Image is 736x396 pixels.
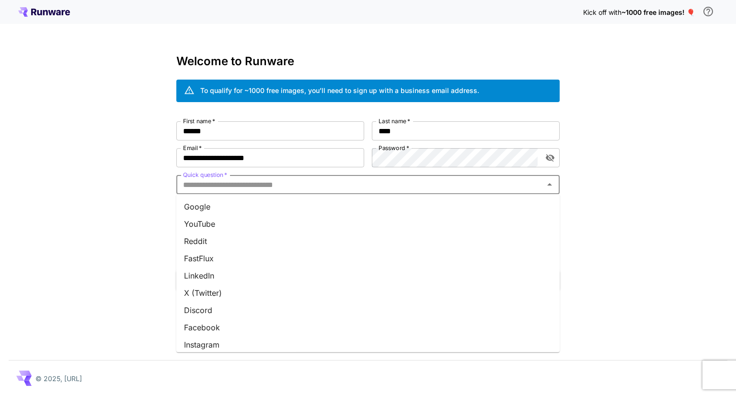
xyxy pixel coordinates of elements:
[176,336,560,353] li: Instagram
[541,149,559,166] button: toggle password visibility
[176,215,560,233] li: YouTube
[176,233,560,250] li: Reddit
[583,8,621,16] span: Kick off with
[176,250,560,267] li: FastFlux
[176,302,560,319] li: Discord
[183,144,202,152] label: Email
[379,144,409,152] label: Password
[35,373,82,384] p: © 2025, [URL]
[176,55,560,68] h3: Welcome to Runware
[176,198,560,215] li: Google
[183,117,215,125] label: First name
[183,171,227,179] label: Quick question
[176,284,560,302] li: X (Twitter)
[621,8,695,16] span: ~1000 free images! 🎈
[176,319,560,336] li: Facebook
[699,2,718,21] button: In order to qualify for free credit, you need to sign up with a business email address and click ...
[176,267,560,284] li: LinkedIn
[543,178,556,191] button: Close
[379,117,410,125] label: Last name
[200,85,479,95] div: To qualify for ~1000 free images, you’ll need to sign up with a business email address.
